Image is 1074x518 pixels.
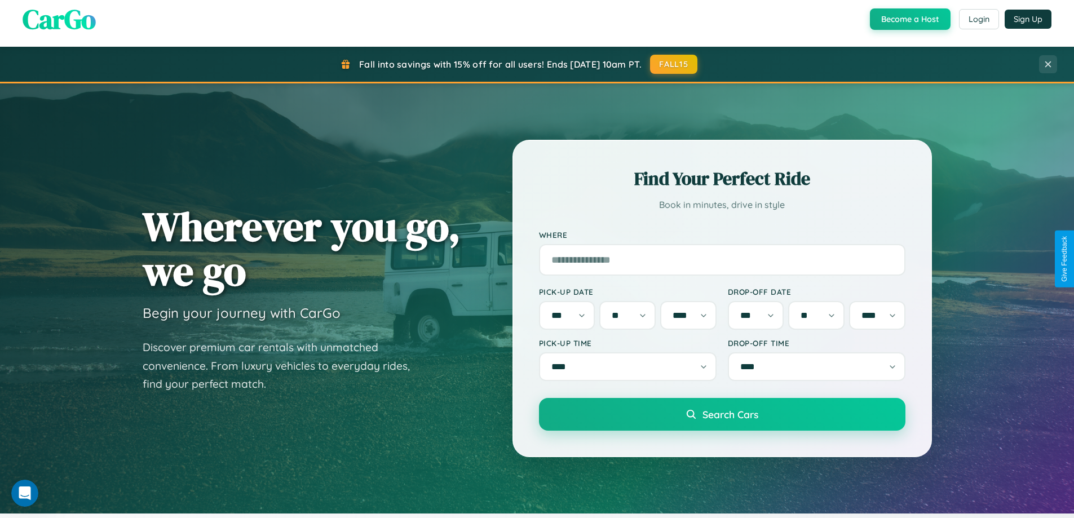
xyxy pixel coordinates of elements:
div: Give Feedback [1060,236,1068,282]
label: Pick-up Date [539,287,717,296]
h1: Wherever you go, we go [143,204,461,293]
h2: Find Your Perfect Ride [539,166,905,191]
span: CarGo [23,1,96,38]
iframe: Intercom live chat [11,480,38,507]
label: Where [539,230,905,240]
button: Sign Up [1005,10,1051,29]
button: FALL15 [650,55,697,74]
button: Become a Host [870,8,951,30]
label: Pick-up Time [539,338,717,348]
p: Discover premium car rentals with unmatched convenience. From luxury vehicles to everyday rides, ... [143,338,425,393]
button: Search Cars [539,398,905,431]
p: Book in minutes, drive in style [539,197,905,213]
label: Drop-off Date [728,287,905,296]
span: Fall into savings with 15% off for all users! Ends [DATE] 10am PT. [359,59,642,70]
h3: Begin your journey with CarGo [143,304,341,321]
label: Drop-off Time [728,338,905,348]
span: Search Cars [702,408,758,420]
button: Login [959,9,999,29]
